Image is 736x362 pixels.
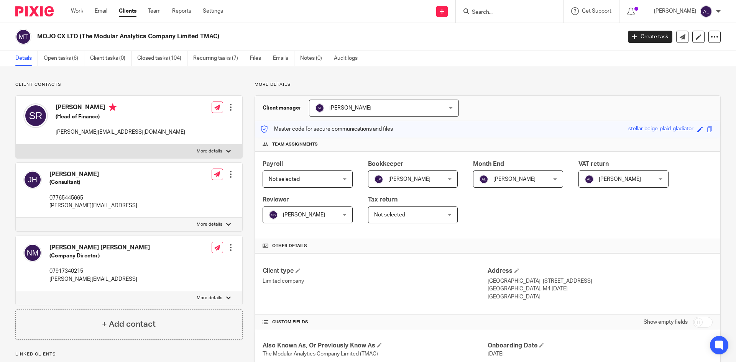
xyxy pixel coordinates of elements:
img: svg%3E [479,175,488,184]
p: [GEOGRAPHIC_DATA], M4 [DATE] [488,285,713,293]
a: Files [250,51,267,66]
img: svg%3E [585,175,594,184]
span: [PERSON_NAME] [388,177,430,182]
p: 07765445665 [49,194,137,202]
span: Month End [473,161,504,167]
p: [PERSON_NAME][EMAIL_ADDRESS] [49,275,150,283]
h5: (Company Director) [49,252,150,260]
h4: Onboarding Date [488,342,713,350]
span: Tax return [368,197,398,203]
img: svg%3E [23,244,42,262]
p: 07917340215 [49,267,150,275]
a: Notes (0) [300,51,328,66]
div: stellar-beige-plaid-gladiator [628,125,693,134]
img: svg%3E [23,103,48,128]
span: Reviewer [263,197,289,203]
span: Not selected [269,177,300,182]
h4: Also Known As, Or Previously Know As [263,342,488,350]
p: More details [197,148,222,154]
a: Open tasks (6) [44,51,84,66]
span: [PERSON_NAME] [329,105,371,111]
h4: [PERSON_NAME] [49,170,137,179]
h3: Client manager [263,104,301,112]
p: Limited company [263,277,488,285]
span: Team assignments [272,141,318,147]
a: Team [148,7,161,15]
h4: CUSTOM FIELDS [263,319,488,325]
p: More details [197,221,222,228]
p: Linked clients [15,351,243,357]
span: The Modular Analytics Company Limited (TMAC) [263,351,378,357]
a: Clients [119,7,136,15]
h4: Address [488,267,713,275]
img: svg%3E [23,170,42,189]
label: Show empty fields [644,318,688,326]
img: svg%3E [269,210,278,219]
span: [PERSON_NAME] [493,177,536,182]
h4: + Add contact [102,318,156,330]
p: Client contacts [15,82,243,88]
span: Other details [272,243,307,249]
span: [PERSON_NAME] [599,177,641,182]
a: Closed tasks (104) [137,51,187,66]
h2: MOJO CX LTD (The Modular Analytics Company Limited TMAC) [37,33,501,41]
p: More details [197,295,222,301]
span: Bookkeeper [368,161,403,167]
a: Email [95,7,107,15]
h5: (Consultant) [49,179,137,186]
img: svg%3E [700,5,712,18]
h4: [PERSON_NAME] [56,103,185,113]
a: Work [71,7,83,15]
i: Primary [109,103,117,111]
input: Search [471,9,540,16]
a: Audit logs [334,51,363,66]
h4: [PERSON_NAME] [PERSON_NAME] [49,244,150,252]
span: [PERSON_NAME] [283,212,325,218]
a: Reports [172,7,191,15]
p: [GEOGRAPHIC_DATA], [STREET_ADDRESS] [488,277,713,285]
a: Client tasks (0) [90,51,131,66]
a: Recurring tasks (7) [193,51,244,66]
span: Payroll [263,161,283,167]
a: Details [15,51,38,66]
h5: (Head of Finance) [56,113,185,121]
p: [PERSON_NAME][EMAIL_ADDRESS][DOMAIN_NAME] [56,128,185,136]
img: Pixie [15,6,54,16]
img: svg%3E [15,29,31,45]
a: Create task [628,31,672,43]
span: [DATE] [488,351,504,357]
a: Settings [203,7,223,15]
img: svg%3E [315,103,324,113]
p: [PERSON_NAME][EMAIL_ADDRESS] [49,202,137,210]
p: More details [255,82,721,88]
h4: Client type [263,267,488,275]
img: svg%3E [374,175,383,184]
span: Get Support [582,8,611,14]
p: [PERSON_NAME] [654,7,696,15]
p: Master code for secure communications and files [261,125,393,133]
a: Emails [273,51,294,66]
span: Not selected [374,212,405,218]
span: VAT return [578,161,609,167]
p: [GEOGRAPHIC_DATA] [488,293,713,301]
